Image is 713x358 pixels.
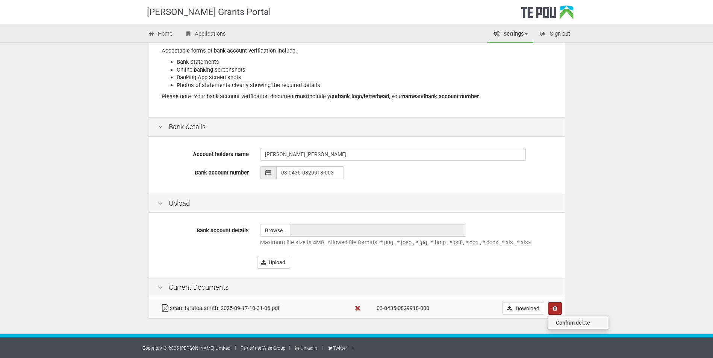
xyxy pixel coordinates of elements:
[374,299,464,318] td: 03-0435-0829918-000
[162,93,552,101] p: Please note: Your bank account verification document include your , your and .
[295,93,308,100] b: must
[402,93,416,100] b: name
[521,5,574,24] div: Te Pou Logo
[502,302,544,315] a: Download
[148,278,565,297] div: Current Documents
[142,346,230,351] a: Copyright © 2025 [PERSON_NAME] Limited
[425,93,479,100] b: bank account number
[148,194,565,213] div: Upload
[241,346,286,351] a: Part of the Wise Group
[257,256,290,269] button: Upload
[548,318,608,328] a: Confrim delete
[338,93,389,100] b: bank logo/letterhead
[142,26,179,43] a: Home
[327,346,347,351] a: Twitter
[197,227,249,234] span: Bank account details
[195,169,249,176] span: Bank account number
[177,81,552,89] li: Photos of statements clearly showing the required details
[193,151,249,158] span: Account holders name
[295,346,317,351] a: LinkedIn
[162,47,552,55] p: Acceptable forms of bank account verification include:
[157,299,350,318] td: scan_taratoa.smith_2025-09-17-10-31-06.pdf
[487,26,533,43] a: Settings
[177,74,552,81] li: Banking App screen shots
[260,224,291,237] span: Browse…
[534,26,576,43] a: Sign out
[148,117,565,137] div: Bank details
[177,58,552,66] li: Bank Statements
[177,66,552,74] li: Online banking screenshots
[260,239,556,247] p: Maximum file size is 4MB. Allowed file formats: *.png , *.jpeg , *.jpg , *.bmp , *.pdf , *.doc , ...
[179,26,232,43] a: Applications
